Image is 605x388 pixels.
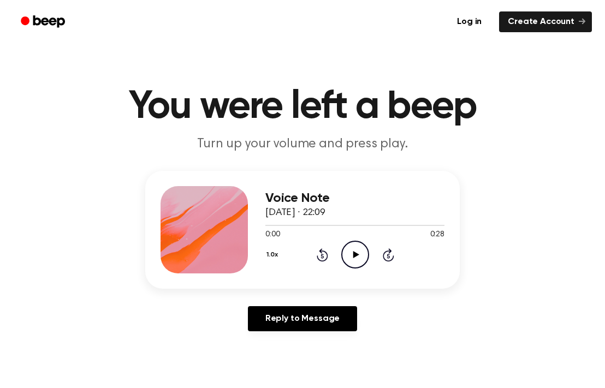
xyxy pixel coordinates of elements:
p: Turn up your volume and press play. [93,135,512,153]
button: 1.0x [265,246,282,264]
a: Create Account [499,11,592,32]
a: Beep [13,11,75,33]
span: 0:00 [265,229,280,241]
h1: You were left a beep [23,87,582,127]
h3: Voice Note [265,191,444,206]
span: 0:28 [430,229,444,241]
a: Reply to Message [248,306,357,331]
span: [DATE] · 22:09 [265,208,325,218]
a: Log in [446,9,493,34]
